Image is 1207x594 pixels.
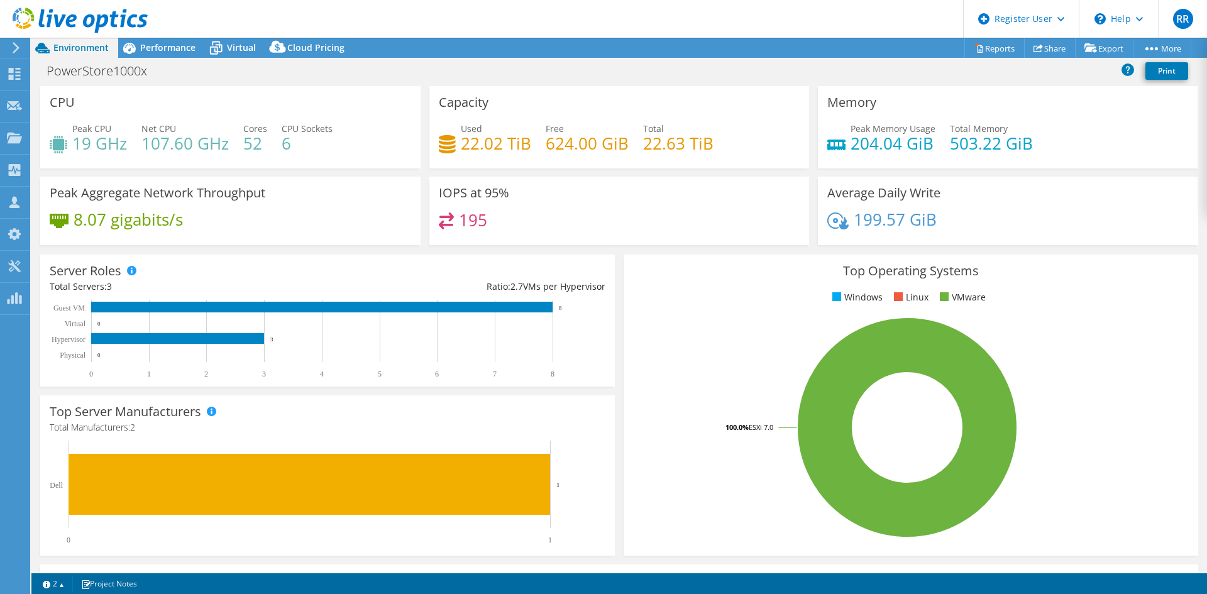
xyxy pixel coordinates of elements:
a: Print [1145,62,1188,80]
a: Share [1024,38,1076,58]
span: RR [1173,9,1193,29]
li: VMware [937,290,986,304]
span: 2.7 [510,280,523,292]
h4: 503.22 GiB [950,136,1033,150]
text: 1 [548,536,552,544]
h4: 22.02 TiB [461,136,531,150]
h4: 22.63 TiB [643,136,714,150]
span: Used [461,123,482,135]
h3: Memory [827,96,876,109]
span: 2 [130,421,135,433]
li: Windows [829,290,883,304]
text: Physical [60,351,85,360]
div: Total Servers: [50,280,328,294]
span: Performance [140,41,196,53]
span: Total [643,123,664,135]
text: 7 [493,370,497,378]
h3: Average Daily Write [827,186,940,200]
text: 1 [556,481,560,488]
h4: 195 [459,213,487,227]
span: CPU Sockets [282,123,333,135]
tspan: ESXi 7.0 [749,422,773,432]
text: 8 [559,305,562,311]
text: 0 [97,352,101,358]
h1: PowerStore1000x [41,64,167,78]
h3: Top Server Manufacturers [50,405,201,419]
text: Dell [50,481,63,490]
span: Peak CPU [72,123,111,135]
text: 5 [378,370,382,378]
text: 8 [551,370,554,378]
text: 6 [435,370,439,378]
h4: 19 GHz [72,136,127,150]
a: 2 [34,576,73,591]
h4: 624.00 GiB [546,136,629,150]
h3: CPU [50,96,75,109]
text: 1 [147,370,151,378]
text: Virtual [65,319,86,328]
text: 3 [270,336,273,343]
text: 0 [97,321,101,327]
span: Cloud Pricing [287,41,344,53]
text: 4 [320,370,324,378]
span: Virtual [227,41,256,53]
h4: Total Manufacturers: [50,421,605,434]
a: More [1133,38,1191,58]
h4: 199.57 GiB [854,212,937,226]
text: 0 [89,370,93,378]
span: Free [546,123,564,135]
span: Environment [53,41,109,53]
a: Reports [964,38,1025,58]
text: 0 [67,536,70,544]
h3: Peak Aggregate Network Throughput [50,186,265,200]
h3: IOPS at 95% [439,186,509,200]
h3: Top Operating Systems [633,264,1189,278]
h4: 6 [282,136,333,150]
span: Total Memory [950,123,1008,135]
span: 3 [107,280,112,292]
h4: 52 [243,136,267,150]
div: Ratio: VMs per Hypervisor [328,280,605,294]
text: 3 [262,370,266,378]
text: Hypervisor [52,335,85,344]
span: Net CPU [141,123,176,135]
h4: 204.04 GiB [851,136,935,150]
tspan: 100.0% [725,422,749,432]
li: Linux [891,290,929,304]
a: Project Notes [72,576,146,591]
text: 2 [204,370,208,378]
h4: 107.60 GHz [141,136,229,150]
a: Export [1075,38,1133,58]
h3: Capacity [439,96,488,109]
h3: Server Roles [50,264,121,278]
svg: \n [1094,13,1106,25]
span: Cores [243,123,267,135]
h4: 8.07 gigabits/s [74,212,183,226]
span: Peak Memory Usage [851,123,935,135]
text: Guest VM [53,304,85,312]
